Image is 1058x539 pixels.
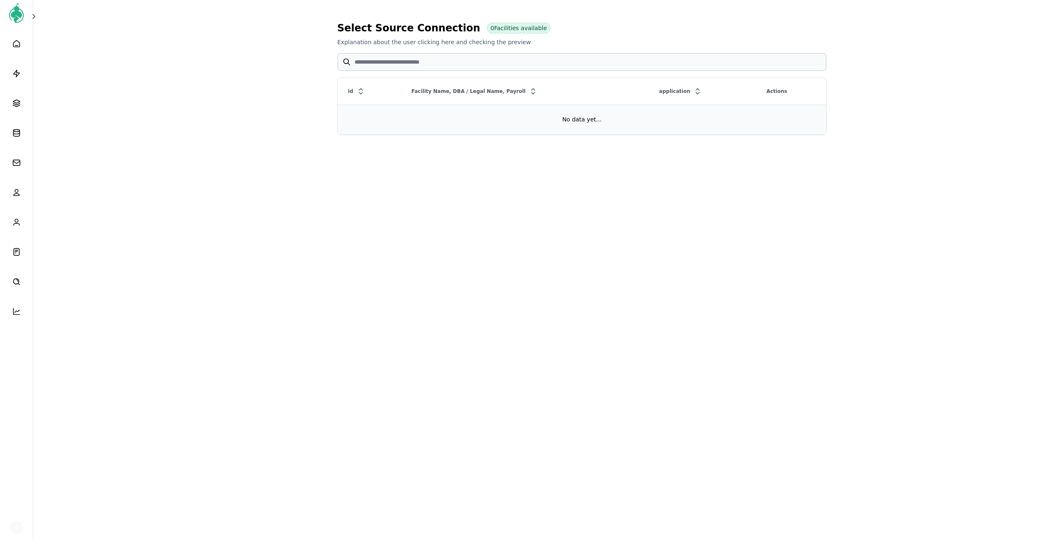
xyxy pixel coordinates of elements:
div: id [338,84,401,99]
img: AccessGenie Logo [7,3,26,23]
span: 0 Facilities available [491,24,547,32]
h3: Select Source Connection [337,20,827,36]
div: No data yet... [338,115,826,123]
div: Actions [756,85,826,98]
div: application [649,84,756,99]
p: Explanation about the user clicking here and checking the preview [337,38,827,46]
div: Facility Name, DBA / Legal Name, Payroll [402,84,648,99]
